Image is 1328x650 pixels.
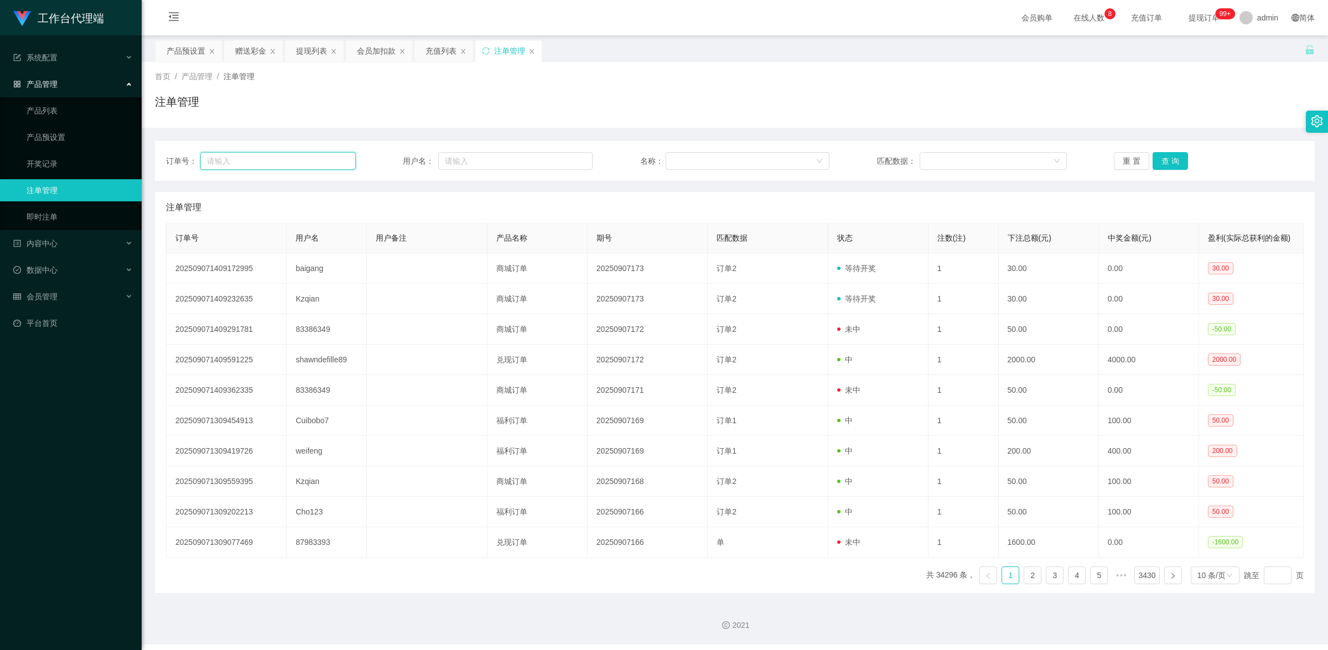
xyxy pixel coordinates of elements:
i: 图标: global [1291,14,1299,22]
span: 用户名： [403,155,438,167]
span: 中奖金额(元) [1108,233,1151,242]
span: 订单号 [175,233,199,242]
span: 下注总额(元) [1008,233,1051,242]
li: 2 [1024,566,1041,584]
a: 产品列表 [27,100,133,122]
td: shawndefille89 [287,345,367,375]
div: 2021 [151,620,1319,631]
span: 50.00 [1208,475,1233,487]
td: 30.00 [999,284,1099,314]
span: 等待开奖 [837,294,876,303]
a: 图标: dashboard平台首页 [13,312,133,334]
td: 100.00 [1099,405,1199,436]
td: 87983393 [287,527,367,558]
span: 订单1 [717,446,736,455]
td: 福利订单 [487,497,588,527]
td: weifeng [287,436,367,466]
i: 图标: sync [482,47,490,55]
td: 兑现订单 [487,345,588,375]
div: 提现列表 [296,40,327,61]
i: 图标: down [1226,572,1233,580]
span: 充值订单 [1125,14,1168,22]
li: 3 [1046,566,1064,584]
span: 未中 [837,386,860,394]
a: 2 [1024,567,1041,584]
a: 产品预设置 [27,126,133,148]
td: 20250907168 [588,466,708,497]
td: 202509071309559395 [167,466,287,497]
span: -1600.00 [1208,536,1243,548]
i: 图标: unlock [1305,45,1315,55]
td: 1 [928,345,999,375]
span: 中 [837,416,853,425]
span: 订单2 [717,355,736,364]
a: 即时注单 [27,206,133,228]
td: 1600.00 [999,527,1099,558]
td: 202509071409291781 [167,314,287,345]
li: 下一页 [1164,566,1182,584]
span: -50.00 [1208,384,1236,396]
span: 产品名称 [496,233,527,242]
i: 图标: copyright [722,621,730,629]
div: 会员加扣款 [357,40,396,61]
td: baigang [287,253,367,284]
span: 未中 [837,538,860,547]
span: 期号 [596,233,612,242]
i: 图标: close [399,48,406,55]
td: 202509071309419726 [167,436,287,466]
span: 未中 [837,325,860,334]
a: 1 [1002,567,1019,584]
td: 商城订单 [487,375,588,405]
div: 跳至 页 [1244,566,1304,584]
td: 20250907169 [588,436,708,466]
td: 1 [928,314,999,345]
i: 图标: menu-fold [155,1,193,36]
td: 20250907172 [588,345,708,375]
span: 订单2 [717,386,736,394]
td: 20250907172 [588,314,708,345]
span: 订单2 [717,294,736,303]
a: 工作台代理端 [13,13,104,22]
td: 4000.00 [1099,345,1199,375]
span: 订单2 [717,507,736,516]
span: 匹配数据 [717,233,748,242]
td: 83386349 [287,375,367,405]
td: 1 [928,405,999,436]
td: 20250907173 [588,284,708,314]
span: 首页 [155,72,170,81]
td: 50.00 [999,466,1099,497]
td: 202509071309077469 [167,527,287,558]
i: 图标: left [985,573,992,579]
td: 1 [928,497,999,527]
td: 1 [928,436,999,466]
div: 产品预设置 [167,40,205,61]
span: 用户备注 [376,233,407,242]
td: 0.00 [1099,527,1199,558]
td: 30.00 [999,253,1099,284]
span: 订单1 [717,416,736,425]
td: 202509071409172995 [167,253,287,284]
i: 图标: down [1054,158,1060,165]
li: 向后 5 页 [1112,566,1130,584]
li: 5 [1090,566,1108,584]
button: 重 置 [1114,152,1149,170]
td: 100.00 [1099,466,1199,497]
li: 3430 [1134,566,1159,584]
td: 202509071309454913 [167,405,287,436]
span: 中 [837,507,853,516]
td: 202509071409232635 [167,284,287,314]
span: 注单管理 [166,201,201,214]
span: 产品管理 [181,72,212,81]
div: 充值列表 [426,40,456,61]
span: 30.00 [1208,262,1233,274]
span: / [175,72,177,81]
h1: 注单管理 [155,93,199,110]
span: 2000.00 [1208,353,1241,366]
span: 提现订单 [1183,14,1225,22]
li: 上一页 [979,566,997,584]
i: 图标: close [330,48,337,55]
span: 在线人数 [1068,14,1110,22]
a: 3 [1046,567,1063,584]
td: 1 [928,527,999,558]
